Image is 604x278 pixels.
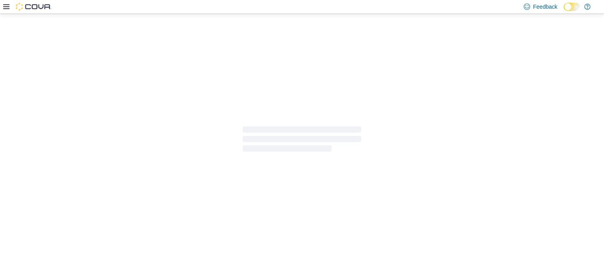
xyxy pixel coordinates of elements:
img: Cova [16,3,51,11]
span: Loading [243,128,361,153]
span: Feedback [533,3,557,11]
input: Dark Mode [564,3,580,11]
